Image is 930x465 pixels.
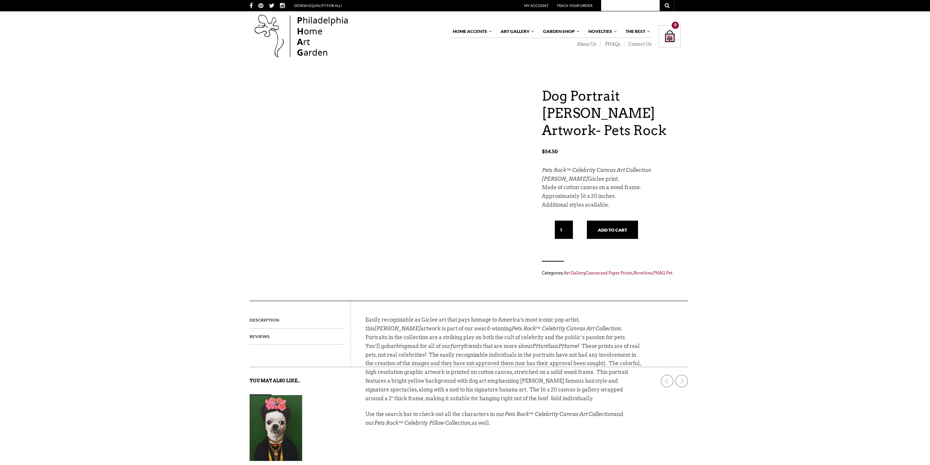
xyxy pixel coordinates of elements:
a: Description [250,312,279,328]
span: Categories: , , , . [542,269,681,277]
p: Easily recognizable as Giclee art that pays homage to America’s most iconic pop artist, this artw... [365,316,641,410]
p: Giclee print. [542,175,681,184]
a: About Us [572,41,600,47]
em: Celebrity Canvas Art Collection [542,326,621,331]
a: Canvas and Paper Prints [586,270,632,275]
em: PHun [532,343,547,349]
div: 0 [672,22,679,29]
span: $ [542,148,545,154]
a: Reviews [250,329,270,345]
p: Approximately 16 x 20 inches. [542,192,681,201]
h1: Dog Portrait [PERSON_NAME] Artwork- Pets Rock [542,87,681,139]
bdi: 54.50 [542,148,558,154]
a: My Account [524,3,548,8]
a: Art Gallery [497,25,535,38]
a: Garden Shop [539,25,580,38]
em: [PERSON_NAME] [542,176,588,182]
input: Qty [555,221,573,239]
em: PHame [558,343,578,349]
em: barking [387,343,407,349]
img: frida kahlo dog potrait [250,395,302,461]
a: PHAQs [600,41,625,47]
em: Pets Rock™ [512,326,541,331]
a: The Rest [622,25,651,38]
a: Track Your Order [557,3,592,8]
a: Home Accents [449,25,493,38]
em: [PERSON_NAME] [375,326,421,331]
em: Pets Rock™ Celebrity Canvas Art Collection [542,167,651,173]
a: Contact Us [625,41,652,47]
a: Art Gallery [564,270,585,275]
p: Made of cotton canvas on a wood frame. [542,183,681,192]
a: Novelties [633,270,652,275]
a: Novelties [585,25,618,38]
em: furry [451,343,464,349]
strong: You may also like… [250,378,300,383]
p: Additional styles available. [542,201,681,210]
button: Add to cart [587,221,638,239]
a: PHAG Pet [653,270,672,275]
